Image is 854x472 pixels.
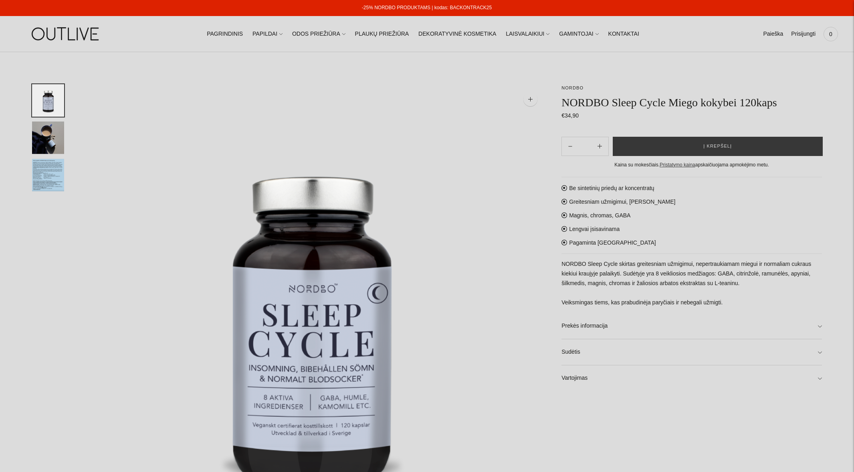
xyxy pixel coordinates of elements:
input: Product quantity [579,140,591,152]
a: PLAUKŲ PRIEŽIŪRA [355,25,409,43]
span: Į krepšelį [703,142,732,150]
a: PAGRINDINIS [207,25,243,43]
div: Kaina su mokesčiais. apskaičiuojama apmokėjimo metu. [561,161,822,169]
a: Paieška [763,25,783,43]
p: NORDBO Sleep Cycle skirtas greitesniam užmigimui, nepertraukiamam miegui ir normaliam cukraus kie... [561,259,822,308]
a: Prekės informacija [561,313,822,339]
span: €34,90 [561,112,579,119]
button: Translation missing: en.general.accessibility.image_thumbail [32,84,64,117]
a: 0 [824,25,838,43]
a: KONTAKTAI [608,25,639,43]
button: Subtract product quantity [591,137,608,156]
a: NORDBO [561,85,583,90]
a: PAPILDAI [252,25,283,43]
a: Pristatymo kaina [660,162,695,168]
a: Sudėtis [561,339,822,365]
h1: NORDBO Sleep Cycle Miego kokybei 120kaps [561,95,822,109]
button: Translation missing: en.general.accessibility.image_thumbail [32,159,64,191]
img: OUTLIVE [16,20,116,48]
a: -25% NORDBO PRODUKTAMS | kodas: BACKONTRACK25 [362,5,492,10]
button: Add product quantity [562,137,579,156]
button: Į krepšelį [613,137,823,156]
a: GAMINTOJAI [559,25,598,43]
div: Be sintetinių priedų ar koncentratų Greitesniam užmigimui, [PERSON_NAME] Magnis, chromas, GABA Le... [561,177,822,391]
a: LAISVALAIKIUI [506,25,549,43]
a: Vartojimas [561,365,822,391]
a: DEKORATYVINĖ KOSMETIKA [418,25,496,43]
button: Translation missing: en.general.accessibility.image_thumbail [32,122,64,154]
span: 0 [825,28,836,40]
a: ODOS PRIEŽIŪRA [292,25,345,43]
a: Prisijungti [791,25,816,43]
